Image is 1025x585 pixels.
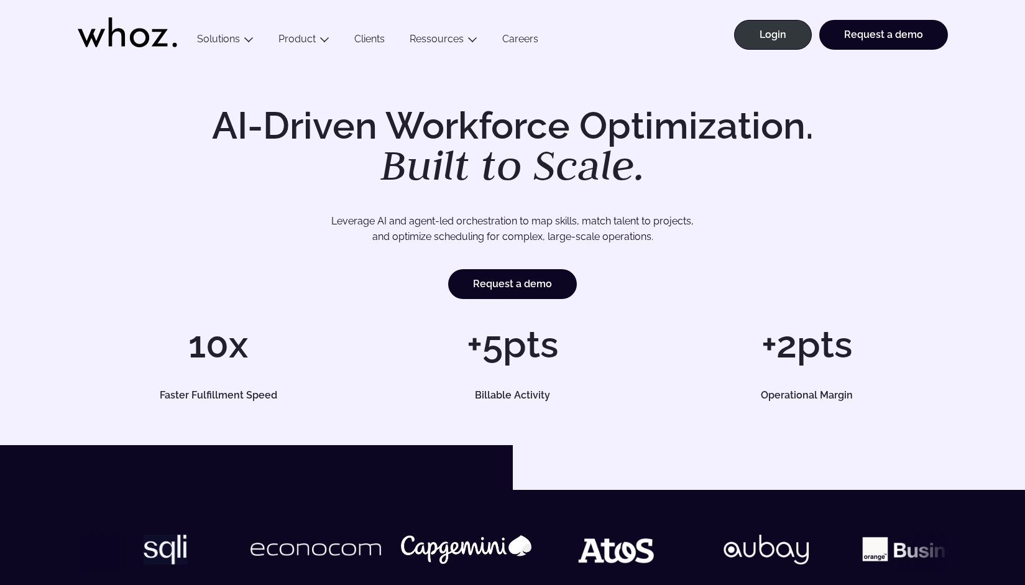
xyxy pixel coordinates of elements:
button: Product [266,33,342,50]
p: Leverage AI and agent-led orchestration to map skills, match talent to projects, and optimize sch... [121,213,904,245]
button: Solutions [185,33,266,50]
a: Product [278,33,316,45]
a: Request a demo [448,269,577,299]
a: Clients [342,33,397,50]
button: Ressources [397,33,490,50]
h5: Faster Fulfillment Speed [91,390,345,400]
h1: +2pts [666,326,947,363]
h1: AI-Driven Workforce Optimization. [195,107,831,187]
a: Request a demo [819,20,948,50]
h5: Billable Activity [386,390,640,400]
h1: +5pts [372,326,653,363]
a: Login [734,20,812,50]
h1: 10x [78,326,359,363]
h5: Operational Margin [680,390,934,400]
a: Careers [490,33,551,50]
a: Ressources [410,33,464,45]
em: Built to Scale. [380,137,645,192]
